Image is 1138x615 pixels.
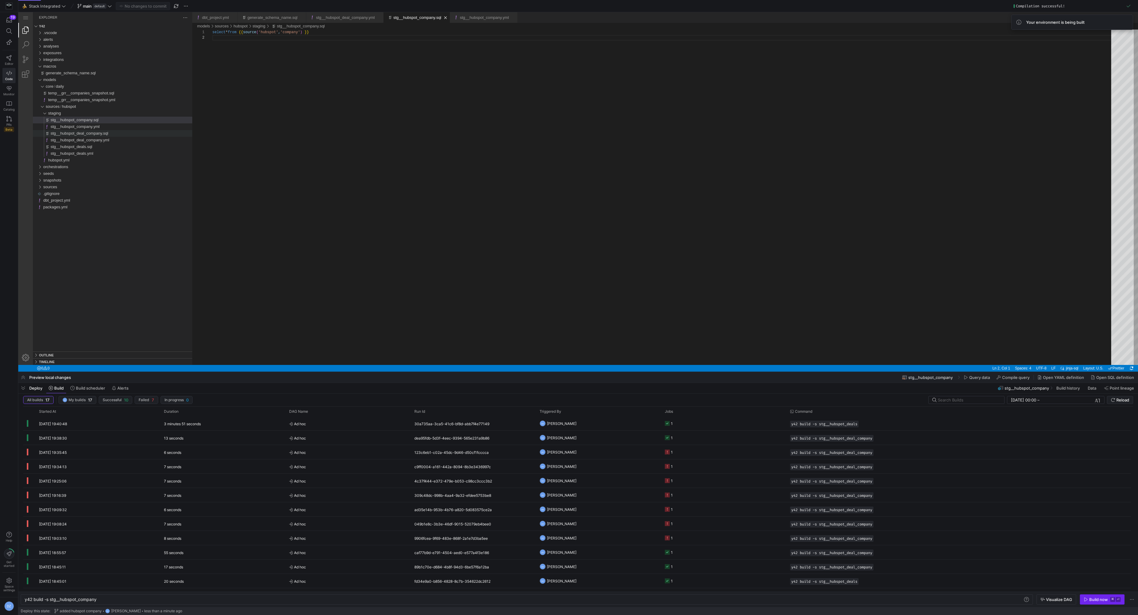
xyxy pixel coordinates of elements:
[492,2,498,9] li: Close (⌘W)
[25,52,38,56] span: macros
[3,108,15,111] span: Catalog
[1089,597,1108,602] div: Build now
[2,575,16,595] a: Spacesettings
[908,375,953,380] span: stg__hubspot_company
[289,445,407,460] span: Ad hoc
[30,146,51,150] span: hubspot.yml
[58,396,96,404] button: DZMy builds17
[25,51,174,58] div: /macros
[25,38,43,43] span: exposures
[25,44,174,51] div: /integrations
[26,125,174,131] div: /models/sources/hubspot/staging/stg__hubspot_deal_company.yml
[161,396,193,404] button: In progress0
[5,77,13,81] span: Code
[15,98,174,104] div: staging
[6,123,12,126] span: PRs
[103,398,122,402] span: Successful
[547,459,576,474] span: [PERSON_NAME]
[252,11,307,17] div: /models/sources/hubspot/staging/stg__hubspot_company.sql
[279,2,288,9] ul: Tab actions
[164,450,181,455] y42-duration: 6 seconds
[26,138,174,145] div: /models/sources/hubspot/staging/stg__hubspot_deals.yml
[135,396,158,404] button: Failed7
[411,431,536,445] div: dea95fdb-5d3f-4eec-9394-565e231a9b86
[2,68,16,83] a: Code
[1062,353,1087,359] div: Layout: U.S.
[234,11,247,17] div: /models/sources/hubspot/staging
[211,2,219,9] ul: Tab actions
[260,18,262,22] span: ,
[973,353,993,359] a: Ln 2, Col 1
[1096,375,1134,380] span: Open SQL definition
[1107,396,1133,404] button: Reload
[411,588,536,602] div: 0142acf3-de4d-4fce-ae76-6287530162d9
[15,84,174,91] div: temp__grr__companies_snapshot.yml
[424,2,430,9] li: Close (⌘W)
[32,132,74,137] span: stg__hubspot_deals.sql
[25,31,174,37] div: /analyses
[1047,353,1062,359] a: jinja-sql
[26,131,174,138] div: /models/sources/hubspot/staging/stg__hubspot_deals.sql
[1040,353,1047,359] div: Editor Language Status: Formatting, There are multiple formatters for 'jinja-sql' files. One of t...
[25,17,174,24] div: /.vscode
[26,111,174,118] div: /models/sources/hubspot/staging/stg__hubspot_company.yml
[1101,2,1108,9] a: Split Editor Right (⌘\) [⌥] Split Editor Down
[234,12,247,16] a: staging
[25,45,45,50] span: integrations
[165,398,184,402] span: In progress
[30,98,174,104] div: /models/sources/hubspot/staging
[671,431,673,445] div: 1
[15,31,174,37] div: analyses
[93,4,106,9] span: default
[174,17,1120,353] div: stg__hubspot_company.sql
[375,3,423,8] a: stg__hubspot_company.sql
[938,398,999,402] input: Search Builds
[1046,597,1072,602] span: Visualize DAG
[791,436,872,440] span: y42 build -s stg__hubspot_deal_company
[179,17,186,23] div: 1
[139,398,149,402] span: Failed
[411,488,536,502] div: 309c48dc-998b-4aa4-9a32-efdee5753be8
[15,178,174,185] div: .gitignore
[540,435,546,441] div: DZ
[1063,353,1087,359] a: Layout: U.S.
[209,18,218,22] span: from
[1035,372,1087,383] button: Open YAML definition
[547,416,576,431] span: [PERSON_NAME]
[83,4,92,9] span: main
[164,436,183,440] y42-duration: 13 seconds
[9,15,16,20] div: 19
[30,99,43,103] span: staging
[1088,353,1108,359] a: check-all Prettier
[289,409,308,414] span: DAG Name
[179,12,192,16] a: models
[15,158,174,165] div: seeds
[262,18,282,22] span: 'company'
[23,396,54,404] button: All builds17
[164,422,201,426] y42-duration: 3 minutes 51 seconds
[356,2,365,9] ul: Tab actions
[164,409,179,414] span: Duration
[1088,372,1137,383] button: Open SQL definition
[298,3,356,8] a: stg__hubspot_deal_company.yml
[27,92,41,97] span: sources
[32,139,75,143] span: stg__hubspot_deals.yml
[27,72,37,76] a: core
[4,127,14,132] span: Beta
[194,18,207,22] span: select
[411,445,536,459] div: 123c6eb1-c02a-45dc-9d46-d50cf1fcccca
[15,104,174,111] div: stg__hubspot_company.sql
[411,459,536,473] div: c9ff0004-a161-442a-8094-8b3e3436997c
[186,398,189,402] span: 0
[1087,353,1108,359] div: check-all Prettier
[164,465,181,469] y42-duration: 7 seconds
[21,58,174,64] div: /macros/generate_schema_name.sql
[27,398,43,402] span: All builds
[411,502,536,516] div: ad35e14b-953b-4b76-a820-5d083575ce2a
[76,2,113,10] button: maindefault
[665,409,673,414] span: Jobs
[15,185,174,192] div: dbt_project.yml
[1088,386,1096,391] span: Data
[54,386,64,391] span: Build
